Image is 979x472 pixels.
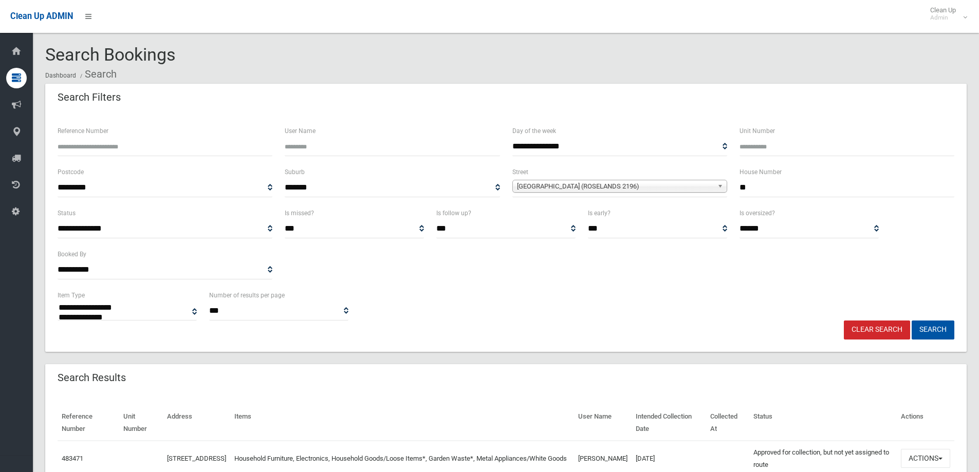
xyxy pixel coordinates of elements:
th: Items [230,405,574,441]
th: Actions [897,405,954,441]
th: Collected At [706,405,749,441]
span: Clean Up ADMIN [10,11,73,21]
label: Number of results per page [209,290,285,301]
label: Is missed? [285,207,314,219]
li: Search [78,65,117,84]
label: Is oversized? [740,207,775,219]
label: Postcode [58,166,84,178]
th: User Name [574,405,632,441]
button: Actions [901,449,950,468]
label: Reference Number [58,125,108,137]
button: Search [912,320,954,339]
label: Street [512,166,528,178]
th: Unit Number [119,405,163,441]
th: Intended Collection Date [632,405,706,441]
label: Is follow up? [436,207,471,219]
th: Status [749,405,897,441]
label: Day of the week [512,125,556,137]
th: Address [163,405,230,441]
label: Unit Number [740,125,775,137]
label: User Name [285,125,316,137]
label: Booked By [58,249,86,260]
span: Search Bookings [45,44,176,65]
label: Item Type [58,290,85,301]
label: Status [58,207,76,219]
a: Dashboard [45,72,76,79]
small: Admin [930,14,956,22]
header: Search Results [45,368,138,388]
label: Is early? [588,207,611,219]
header: Search Filters [45,87,133,107]
span: [GEOGRAPHIC_DATA] (ROSELANDS 2196) [517,180,713,193]
label: Suburb [285,166,305,178]
a: Clear Search [844,320,910,339]
a: [STREET_ADDRESS] [167,455,226,462]
span: Clean Up [925,6,966,22]
th: Reference Number [58,405,119,441]
a: 483471 [62,455,83,462]
label: House Number [740,166,782,178]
